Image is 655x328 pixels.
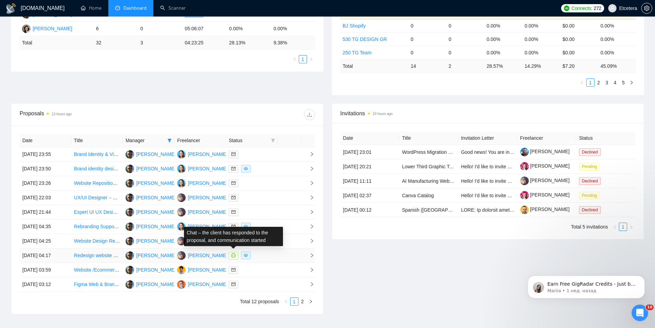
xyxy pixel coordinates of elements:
span: right [304,224,314,229]
span: right [304,195,314,200]
div: [PERSON_NAME] [136,179,176,187]
td: 14.29 % [522,59,560,73]
img: DB [177,266,186,274]
a: 1 [299,55,307,63]
th: Date [340,131,400,145]
a: AP[PERSON_NAME] [125,194,176,200]
button: setting [641,3,652,14]
td: 9.38 % [271,36,315,50]
li: 5 [619,78,627,87]
td: 14 [408,59,446,73]
img: AP [125,193,134,202]
li: 3 [603,78,611,87]
button: right [627,223,635,231]
div: Proposals [20,109,167,120]
div: [PERSON_NAME] [136,266,176,274]
span: right [304,239,314,243]
td: [DATE] 11:11 [340,174,400,188]
td: 0 [446,32,484,46]
a: Figma Web & Branding Designer for Luxury Personal Training Brand [74,282,220,287]
div: [PERSON_NAME] [188,179,227,187]
img: AP [125,179,134,188]
th: Title [399,131,458,145]
a: BJ Shopify [343,23,366,29]
a: [PERSON_NAME] [520,163,570,169]
span: right [629,225,633,229]
li: Total 5 invitations [571,223,608,231]
span: mail [231,152,236,156]
span: Declined [579,206,601,214]
td: Website Design Refresh [71,234,123,248]
td: 3 [138,36,182,50]
div: [PERSON_NAME] [136,150,176,158]
li: Next Page [627,78,636,87]
span: user [610,6,615,11]
td: Spanish (US) Voice Actors Needed for Fictional Character Recording [399,203,458,217]
td: Total [19,36,93,50]
span: Manager [125,137,165,144]
li: Total 12 proposals [240,297,279,306]
a: 2 [299,298,306,305]
button: left [578,78,586,87]
div: Chat – the client has responded to the proposal, and communication started [184,227,283,246]
a: PS[PERSON_NAME] [177,252,227,258]
div: [PERSON_NAME] [136,281,176,288]
span: Pending [579,192,600,199]
a: 1 [587,79,594,86]
img: c1UoaMzKBY-GWbreaV7sVF2LUs3COLKK0XpZn8apeAot5vY1XfLaDMeTNzu3tJ2YMy [520,177,529,185]
span: right [304,210,314,214]
a: VY[PERSON_NAME] [177,151,227,157]
div: [PERSON_NAME] [136,208,176,216]
div: [PERSON_NAME] [188,165,227,172]
a: Rebranding Support for Sustainable GERMAN Lifestyle Brand [74,224,206,229]
td: 45.09 % [598,59,636,73]
img: logo [6,3,17,14]
img: AP [125,208,134,216]
a: AI Manufacturing Website Design [402,178,473,184]
span: Dashboard [123,5,146,11]
a: 4 [611,79,619,86]
img: c1MPIP7nQ3LFrjOmXtJ1F9V2o8MlwPQBZReo7dHwbSw9xjTB3fbq7S4-3D8YSUO6qO [520,205,529,214]
th: Freelancer [517,131,577,145]
td: 0 [408,46,446,59]
div: [PERSON_NAME] Bronfain [188,266,247,274]
span: left [293,57,297,61]
a: AP[PERSON_NAME] [125,223,176,229]
li: Previous Page [291,55,299,63]
td: Website /Ecommerce site developer [71,263,123,277]
span: left [284,299,288,304]
th: Invitation Letter [458,131,517,145]
span: right [630,81,634,85]
a: setting [641,6,652,11]
div: [PERSON_NAME] [188,208,227,216]
span: Declined [579,177,601,185]
span: Declined [579,148,601,156]
td: 28.57 % [484,59,522,73]
div: [PERSON_NAME] [188,150,227,158]
td: 0.00% [598,32,636,46]
span: mail [231,210,236,214]
img: AL [177,280,186,289]
th: Title [71,134,123,147]
a: AP[PERSON_NAME] [125,180,176,186]
td: 05:06:07 [182,22,226,36]
div: [PERSON_NAME] [33,25,72,32]
td: [DATE] 04:35 [20,220,71,234]
a: Website Design Refresh [74,238,126,244]
span: eye [244,167,248,171]
td: 32 [93,36,138,50]
a: AP[PERSON_NAME] [125,281,176,287]
td: [DATE] 00:12 [340,203,400,217]
span: right [304,166,314,171]
button: left [611,223,619,231]
td: 0.00% [226,22,271,36]
li: Previous Page [282,297,290,306]
td: Total [340,59,408,73]
a: Pending [579,192,602,198]
td: 0 [446,19,484,32]
a: VY[PERSON_NAME] [177,180,227,186]
button: right [307,55,315,63]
